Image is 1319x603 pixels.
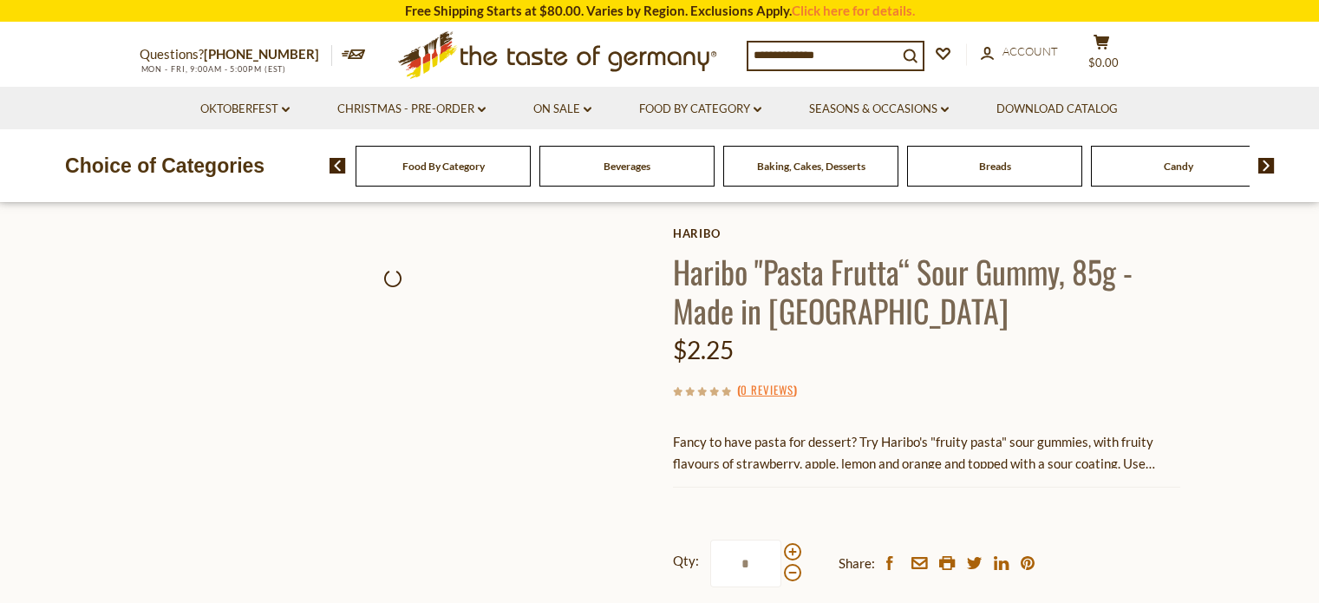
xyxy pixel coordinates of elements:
a: Oktoberfest [200,100,290,119]
a: On Sale [533,100,591,119]
img: previous arrow [330,158,346,174]
a: Haribo [673,226,1180,240]
button: $0.00 [1076,34,1128,77]
a: Christmas - PRE-ORDER [337,100,486,119]
input: Qty: [710,540,781,587]
p: Fancy to have pasta for dessert? Try Haribo's "fruity pasta" sour gummies, with fruity flavours o... [673,431,1180,475]
a: Account [981,43,1058,62]
a: Click here for details. [792,3,915,18]
strong: Qty: [673,550,699,572]
span: Account [1002,44,1058,58]
span: MON - FRI, 9:00AM - 5:00PM (EST) [140,64,287,74]
span: Share: [839,553,875,574]
a: Download Catalog [996,100,1118,119]
img: next arrow [1258,158,1275,174]
a: Candy [1164,160,1193,173]
span: $0.00 [1088,56,1119,69]
span: $2.25 [673,335,734,364]
h1: Haribo "Pasta Frutta“ Sour Gummy, 85g - Made in [GEOGRAPHIC_DATA] [673,252,1180,330]
a: Baking, Cakes, Desserts [757,160,865,173]
a: Food By Category [639,100,761,119]
a: Seasons & Occasions [809,100,949,119]
a: 0 Reviews [741,381,793,400]
a: [PHONE_NUMBER] [204,46,319,62]
span: ( ) [737,381,797,398]
a: Food By Category [402,160,485,173]
p: Questions? [140,43,332,66]
a: Breads [979,160,1011,173]
a: Beverages [604,160,650,173]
